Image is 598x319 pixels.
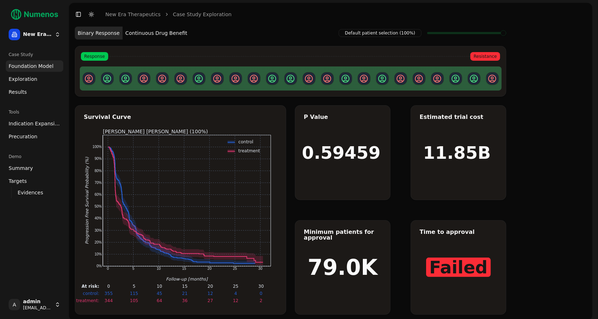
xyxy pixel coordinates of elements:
[9,75,37,83] span: Exploration
[166,277,208,282] text: Follow-up [months]
[9,133,37,140] span: Precuration
[105,298,113,303] text: 344
[133,284,136,289] text: 5
[157,291,162,296] text: 45
[207,267,212,271] text: 20
[105,11,232,18] nav: breadcrumb
[85,157,90,244] text: Progression Free Survival Probability (%)
[6,86,63,98] a: Results
[173,11,232,18] a: Case Study Exploration
[130,298,138,303] text: 105
[238,139,254,144] text: control
[97,264,102,268] text: 0%
[76,298,99,303] text: treatment:
[258,284,264,289] text: 30
[6,73,63,85] a: Exploration
[6,151,63,162] div: Demo
[182,298,187,303] text: 36
[6,106,63,118] div: Tools
[18,189,43,196] span: Evidences
[233,284,238,289] text: 25
[75,27,123,40] button: Binary Response
[423,144,491,161] h1: 11.85B
[92,145,102,149] text: 100%
[6,6,63,23] img: Numenos
[308,256,378,278] h1: 79.0K
[9,299,20,310] span: A
[259,267,263,271] text: 30
[95,252,102,256] text: 10%
[302,144,381,161] h1: 0.59459
[6,175,63,187] a: Targets
[157,267,161,271] text: 10
[182,291,187,296] text: 21
[105,11,161,18] a: New Era Therapeutics
[132,267,134,271] text: 5
[95,181,102,185] text: 70%
[23,299,52,305] span: admin
[123,27,190,40] button: Continuous Drug Benefit
[9,165,33,172] span: Summary
[470,52,500,61] span: Resistance
[95,193,102,197] text: 60%
[23,305,52,311] span: [EMAIL_ADDRESS]
[107,284,110,289] text: 0
[9,63,54,70] span: Foundation Model
[6,118,63,129] a: Indication Expansion
[95,228,102,232] text: 30%
[95,216,102,220] text: 40%
[207,298,213,303] text: 27
[82,284,99,289] text: At risk:
[182,284,187,289] text: 15
[238,148,260,153] text: treatment
[207,284,213,289] text: 20
[234,291,237,296] text: 4
[107,267,109,271] text: 0
[103,129,208,134] text: [PERSON_NAME] [PERSON_NAME] (100%)
[6,296,63,313] button: Aadmin[EMAIL_ADDRESS]
[23,31,52,38] span: New Era Therapeutics
[6,131,63,142] a: Precuration
[95,169,102,173] text: 80%
[233,267,237,271] text: 25
[83,291,99,296] text: control:
[95,157,102,161] text: 90%
[130,291,138,296] text: 115
[157,298,162,303] text: 64
[207,291,213,296] text: 12
[95,240,102,244] text: 20%
[426,258,491,277] span: Failed
[9,177,27,185] span: Targets
[6,26,63,43] button: New Era Therapeutics
[157,284,162,289] text: 10
[233,298,238,303] text: 12
[260,291,263,296] text: 0
[260,298,263,303] text: 2
[84,114,277,120] div: Survival Curve
[6,60,63,72] a: Foundation Model
[9,120,60,127] span: Indication Expansion
[6,49,63,60] div: Case Study
[95,204,102,208] text: 50%
[9,88,27,96] span: Results
[182,267,187,271] text: 15
[81,52,108,61] span: Response
[6,162,63,174] a: Summary
[105,291,113,296] text: 355
[15,188,55,198] a: Evidences
[339,29,421,37] span: Default patient selection (100%)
